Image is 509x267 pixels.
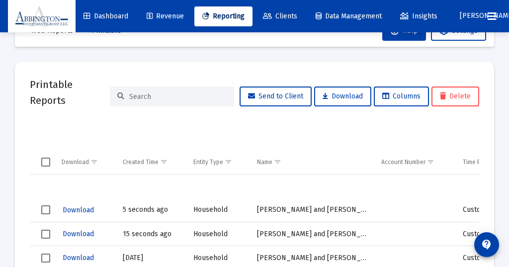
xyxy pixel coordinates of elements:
[62,227,95,241] button: Download
[250,150,374,174] td: Column Name
[314,87,371,106] button: Download
[41,205,50,214] div: Select row
[255,6,305,26] a: Clients
[323,92,363,100] span: Download
[308,6,390,26] a: Data Management
[90,158,98,166] span: Show filter options for column 'Download'
[274,158,281,166] span: Show filter options for column 'Name'
[76,6,136,26] a: Dashboard
[225,158,232,166] span: Show filter options for column 'Entity Type'
[160,158,168,166] span: Show filter options for column 'Created Time'
[41,254,50,263] div: Select row
[186,198,251,222] td: Household
[240,87,312,106] button: Send to Client
[139,6,192,26] a: Revenue
[374,87,429,106] button: Columns
[481,239,493,251] mat-icon: contact_support
[427,158,434,166] span: Show filter options for column 'Account Number'
[248,92,303,100] span: Send to Client
[382,92,421,100] span: Columns
[194,6,253,26] a: Reporting
[41,158,50,167] div: Select all
[250,222,374,246] td: [PERSON_NAME] and [PERSON_NAME]
[193,158,223,166] div: Entity Type
[440,92,471,100] span: Delete
[381,158,425,166] div: Account Number
[84,12,128,20] span: Dashboard
[263,12,297,20] span: Clients
[30,77,110,108] h2: Printable Reports
[400,12,437,20] span: Insights
[202,12,245,20] span: Reporting
[431,87,479,106] button: Delete
[250,198,374,222] td: [PERSON_NAME] and [PERSON_NAME]
[147,12,184,20] span: Revenue
[63,254,94,262] span: Download
[186,222,251,246] td: Household
[41,230,50,239] div: Select row
[123,158,159,166] div: Created Time
[15,6,68,26] img: Dashboard
[63,206,94,214] span: Download
[116,198,186,222] td: 5 seconds ago
[392,6,445,26] a: Insights
[62,158,89,166] div: Download
[257,158,272,166] div: Name
[63,230,94,238] span: Download
[62,251,95,265] button: Download
[62,203,95,217] button: Download
[448,6,480,26] button: [PERSON_NAME]
[374,150,456,174] td: Column Account Number
[116,150,186,174] td: Column Created Time
[186,150,251,174] td: Column Entity Type
[316,12,382,20] span: Data Management
[390,26,418,35] span: Help
[129,92,227,101] input: Search
[55,150,116,174] td: Column Download
[116,222,186,246] td: 15 seconds ago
